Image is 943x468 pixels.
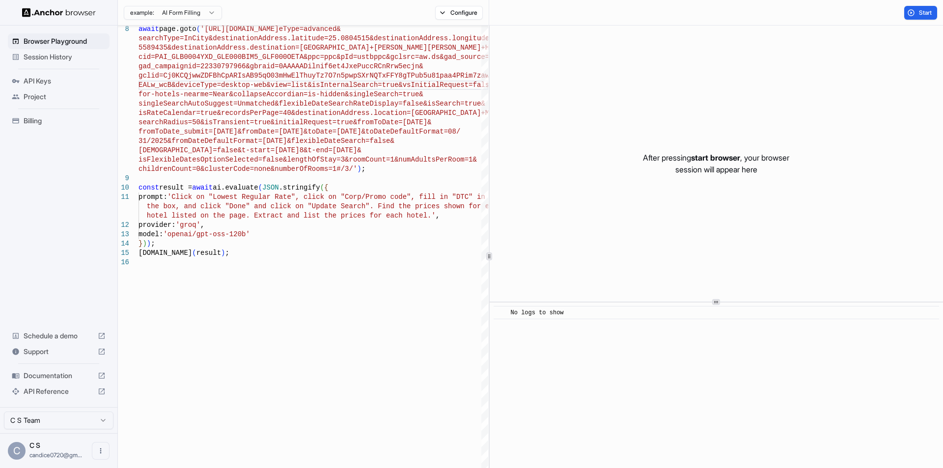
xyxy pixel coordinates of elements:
[436,212,440,220] span: ,
[167,193,374,201] span: 'Click on "Lowest Regular Rate", click on "Corp/Pr
[159,25,196,33] span: page.goto
[163,230,250,238] span: 'openai/gpt-oss-120b'
[196,25,200,33] span: (
[353,202,501,210] span: rch". Find the prices shown for each
[511,309,564,316] span: No logs to show
[24,52,106,62] span: Session History
[691,153,740,163] span: start browser
[192,184,213,192] span: await
[139,128,312,136] span: fromToDate_submit=[DATE]&fromDate=[DATE]&t
[499,308,503,318] span: ​
[353,212,436,220] span: ces for each hotel.'
[345,165,357,173] span: 3/'
[345,34,510,42] span: 804515&destinationAddress.longitude=121.
[279,25,341,33] span: eType=advanced&
[221,249,225,257] span: )
[139,221,176,229] span: provider:
[8,328,110,344] div: Schedule a demo
[118,220,129,230] div: 12
[130,9,154,17] span: example:
[139,72,345,80] span: gclid=Cj0KCQjwwZDFBhCpARIsAB95qO03mHwElThuyTz7O7n5
[192,249,196,257] span: (
[118,25,129,34] div: 8
[225,249,229,257] span: ;
[361,165,365,173] span: ;
[118,174,129,183] div: 9
[139,184,159,192] span: const
[118,183,129,193] div: 10
[139,118,345,126] span: searchRadius=50&isTransient=true&initialRequest=tr
[345,62,423,70] span: JxePuccRCnRrw5ecjn&
[139,193,167,201] span: prompt:
[904,6,937,20] button: Start
[374,193,485,201] span: omo code", fill in "DTC" in
[24,116,106,126] span: Billing
[345,100,485,108] span: chRateDisplay=false&isSearch=true&
[345,156,477,164] span: &roomCount=1&numAdultsPerRoom=1&
[147,202,353,210] span: the box, and click "Done" and click on "Update Sea
[345,118,431,126] span: ue&fromToDate=[DATE]&
[345,109,547,117] span: ddress.location=[GEOGRAPHIC_DATA]+Marriott+Hotel&
[196,249,221,257] span: result
[147,212,353,220] span: hotel listed on the page. Extract and list the pri
[8,442,26,460] div: C
[139,44,427,52] span: 5589435&destinationAddress.destination=[GEOGRAPHIC_DATA]+[PERSON_NAME]
[8,344,110,359] div: Support
[8,113,110,129] div: Billing
[24,347,94,357] span: Support
[279,184,320,192] span: .stringify
[8,73,110,89] div: API Keys
[139,90,345,98] span: for-hotels-nearme=Near&collapseAccordian=is-hidden
[118,258,129,267] div: 16
[139,165,345,173] span: childrenCount=0&clusterCode=none&numberOfRooms=1#/
[139,249,192,257] span: [DOMAIN_NAME]
[139,156,345,164] span: isFlexibleDatesOptionSelected=false&lengthOfStay=3
[427,44,547,52] span: [PERSON_NAME]+Hotel&nst=paid&
[258,184,262,192] span: (
[24,76,106,86] span: API Keys
[139,25,159,33] span: await
[139,81,345,89] span: EALw_wcB&deviceType=desktop-web&view=list&isIntern
[8,384,110,399] div: API Reference
[118,239,129,248] div: 14
[262,184,279,192] span: JSON
[159,184,192,192] span: result =
[176,221,200,229] span: 'groq'
[142,240,146,248] span: )
[24,386,94,396] span: API Reference
[919,9,933,17] span: Start
[328,137,394,145] span: ateSearch=false&
[324,184,328,192] span: {
[139,109,345,117] span: isRateCalendar=true&recordsPerPage=40&destinationA
[139,53,345,61] span: cid=PAI_GLB0004YXD_GLE000BIM5_GLF000OETA&ppc=ppc&p
[151,240,155,248] span: ;
[345,53,498,61] span: Id=ustbppc&gclsrc=aw.ds&gad_source=1&
[139,34,345,42] span: searchType=InCity&destinationAddress.latitude=25.0
[8,33,110,49] div: Browser Playground
[8,89,110,105] div: Project
[200,25,279,33] span: '[URL][DOMAIN_NAME]
[139,240,142,248] span: }
[118,248,129,258] div: 15
[118,230,129,239] div: 13
[8,368,110,384] div: Documentation
[643,152,789,175] p: After pressing , your browser session will appear here
[139,230,163,238] span: model:
[345,90,423,98] span: &singleSearch=true&
[139,137,328,145] span: 31/2025&fromDateDefaultFormat=[DATE]&flexibleD
[200,221,204,229] span: ,
[8,49,110,65] div: Session History
[300,146,361,154] span: 8&t-end=[DATE]&
[24,36,106,46] span: Browser Playground
[118,193,129,202] div: 11
[320,184,324,192] span: (
[29,451,82,459] span: candice0720@gmail.com
[147,240,151,248] span: )
[24,371,94,381] span: Documentation
[345,81,498,89] span: alSearch=true&vsInitialRequest=false&
[345,72,510,80] span: pwpSXrNQTxFFY8gTPub5u81paa4PRim7zawaAkZu
[92,442,110,460] button: Open menu
[357,165,361,173] span: )
[139,146,300,154] span: [DEMOGRAPHIC_DATA]=false&t-start=[DATE]
[139,62,345,70] span: gad_campaignid=22330797966&gbraid=0AAAAADilnif6et4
